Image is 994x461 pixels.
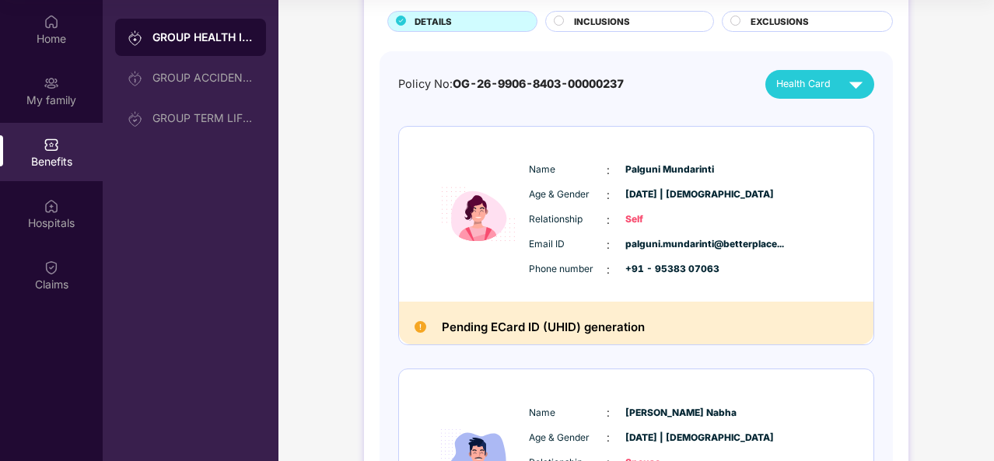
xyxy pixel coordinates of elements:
[625,237,703,252] span: palguni.mundarinti@betterplace...
[152,72,254,84] div: GROUP ACCIDENTAL INSURANCE
[44,198,59,214] img: svg+xml;base64,PHN2ZyBpZD0iSG9zcGl0YWxzIiB4bWxucz0iaHR0cDovL3d3dy53My5vcmcvMjAwMC9zdmciIHdpZHRoPS...
[625,406,703,421] span: [PERSON_NAME] Nabha
[128,111,143,127] img: svg+xml;base64,PHN2ZyB3aWR0aD0iMjAiIGhlaWdodD0iMjAiIHZpZXdCb3g9IjAgMCAyMCAyMCIgZmlsbD0ibm9uZSIgeG...
[625,212,703,227] span: Self
[529,187,607,202] span: Age & Gender
[442,317,645,337] h2: Pending ECard ID (UHID) generation
[607,261,610,278] span: :
[415,15,452,29] span: DETAILS
[453,77,624,90] span: OG-26-9906-8403-00000237
[776,76,831,92] span: Health Card
[625,187,703,202] span: [DATE] | [DEMOGRAPHIC_DATA]
[128,30,143,46] img: svg+xml;base64,PHN2ZyB3aWR0aD0iMjAiIGhlaWdodD0iMjAiIHZpZXdCb3g9IjAgMCAyMCAyMCIgZmlsbD0ibm9uZSIgeG...
[152,112,254,124] div: GROUP TERM LIFE INSURANCE
[432,150,525,278] img: icon
[625,262,703,277] span: +91 - 95383 07063
[529,431,607,445] span: Age & Gender
[607,211,610,229] span: :
[152,30,254,45] div: GROUP HEALTH INSURANCE
[44,260,59,275] img: svg+xml;base64,PHN2ZyBpZD0iQ2xhaW0iIHhtbG5zPSJodHRwOi8vd3d3LnczLm9yZy8yMDAwL3N2ZyIgd2lkdGg9IjIwIi...
[529,162,607,177] span: Name
[607,404,610,421] span: :
[529,406,607,421] span: Name
[625,431,703,445] span: [DATE] | [DEMOGRAPHIC_DATA]
[765,70,874,99] button: Health Card
[128,71,143,86] img: svg+xml;base64,PHN2ZyB3aWR0aD0iMjAiIGhlaWdodD0iMjAiIHZpZXdCb3g9IjAgMCAyMCAyMCIgZmlsbD0ibm9uZSIgeG...
[751,15,809,29] span: EXCLUSIONS
[44,137,59,152] img: svg+xml;base64,PHN2ZyBpZD0iQmVuZWZpdHMiIHhtbG5zPSJodHRwOi8vd3d3LnczLm9yZy8yMDAwL3N2ZyIgd2lkdGg9Ij...
[44,75,59,91] img: svg+xml;base64,PHN2ZyB3aWR0aD0iMjAiIGhlaWdodD0iMjAiIHZpZXdCb3g9IjAgMCAyMCAyMCIgZmlsbD0ibm9uZSIgeG...
[607,429,610,446] span: :
[607,162,610,179] span: :
[529,262,607,277] span: Phone number
[529,212,607,227] span: Relationship
[625,162,703,177] span: Palguni Mundarinti
[607,236,610,253] span: :
[415,321,426,333] img: Pending
[398,75,624,93] div: Policy No:
[529,237,607,252] span: Email ID
[574,15,630,29] span: INCLUSIONS
[607,187,610,204] span: :
[44,14,59,30] img: svg+xml;base64,PHN2ZyBpZD0iSG9tZSIgeG1sbnM9Imh0dHA6Ly93d3cudzMub3JnLzIwMDAvc3ZnIiB3aWR0aD0iMjAiIG...
[842,71,870,98] img: svg+xml;base64,PHN2ZyB4bWxucz0iaHR0cDovL3d3dy53My5vcmcvMjAwMC9zdmciIHZpZXdCb3g9IjAgMCAyNCAyNCIgd2...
